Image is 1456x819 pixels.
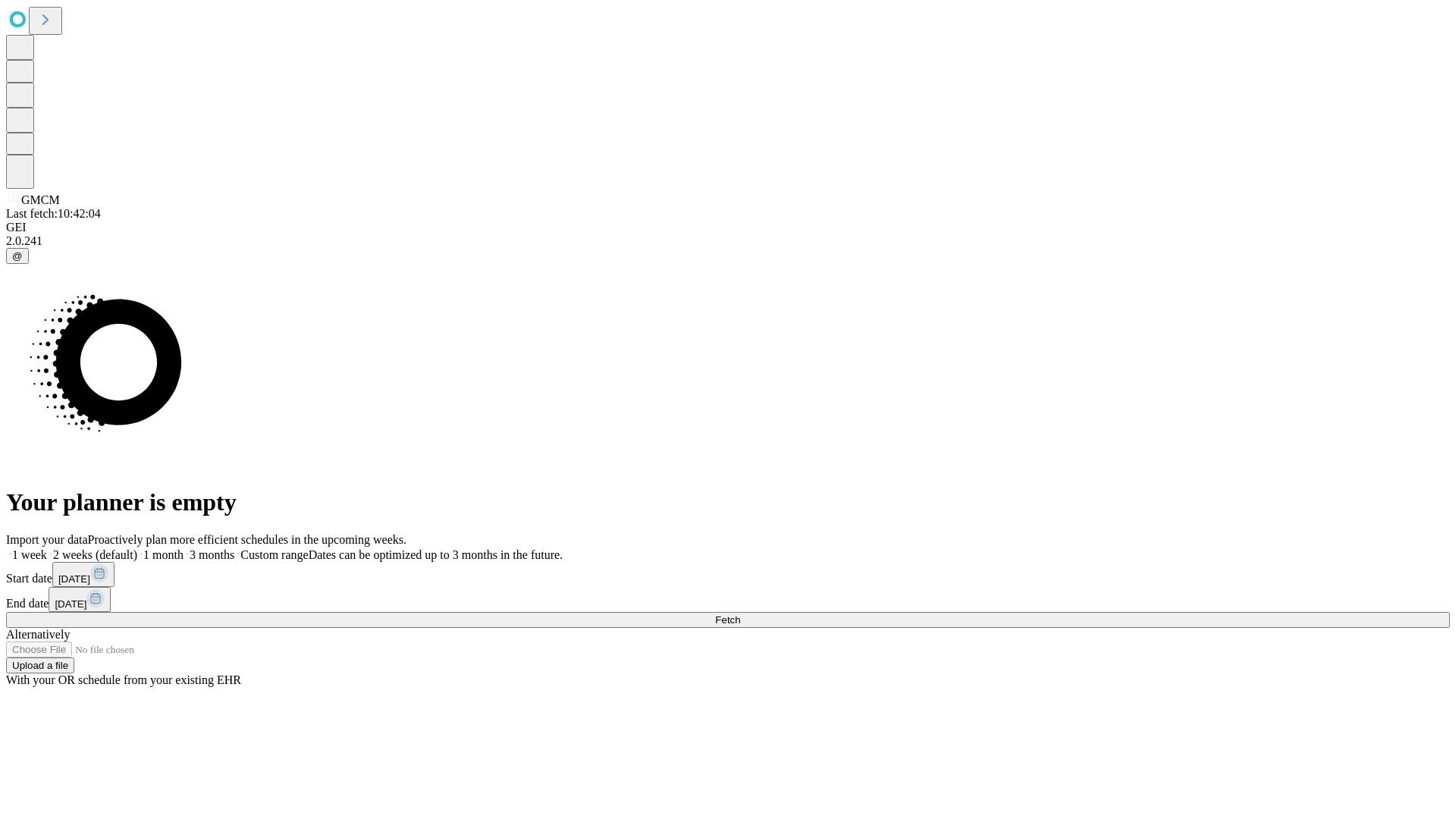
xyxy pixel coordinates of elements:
[6,657,74,673] button: Upload a file
[88,533,406,546] span: Proactively plan more efficient schedules in the upcoming weeks.
[6,612,1450,628] button: Fetch
[12,548,47,561] span: 1 week
[6,562,1450,587] div: Start date
[143,548,184,561] span: 1 month
[49,587,111,612] button: [DATE]
[6,673,241,686] span: With your OR schedule from your existing EHR
[53,548,137,561] span: 2 weeks (default)
[55,598,86,610] span: [DATE]
[6,628,70,641] span: Alternatively
[190,548,234,561] span: 3 months
[6,248,29,264] button: @
[6,488,1450,516] h1: Your planner is empty
[6,234,1450,248] div: 2.0.241
[6,221,1450,234] div: GEI
[309,548,563,561] span: Dates can be optimized up to 3 months in the future.
[240,548,308,561] span: Custom range
[6,207,101,220] span: Last fetch: 10:42:04
[6,533,88,546] span: Import your data
[6,587,1450,612] div: End date
[58,573,90,585] span: [DATE]
[715,614,740,626] span: Fetch
[52,562,115,587] button: [DATE]
[12,250,23,262] span: @
[21,193,60,206] span: GMCM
